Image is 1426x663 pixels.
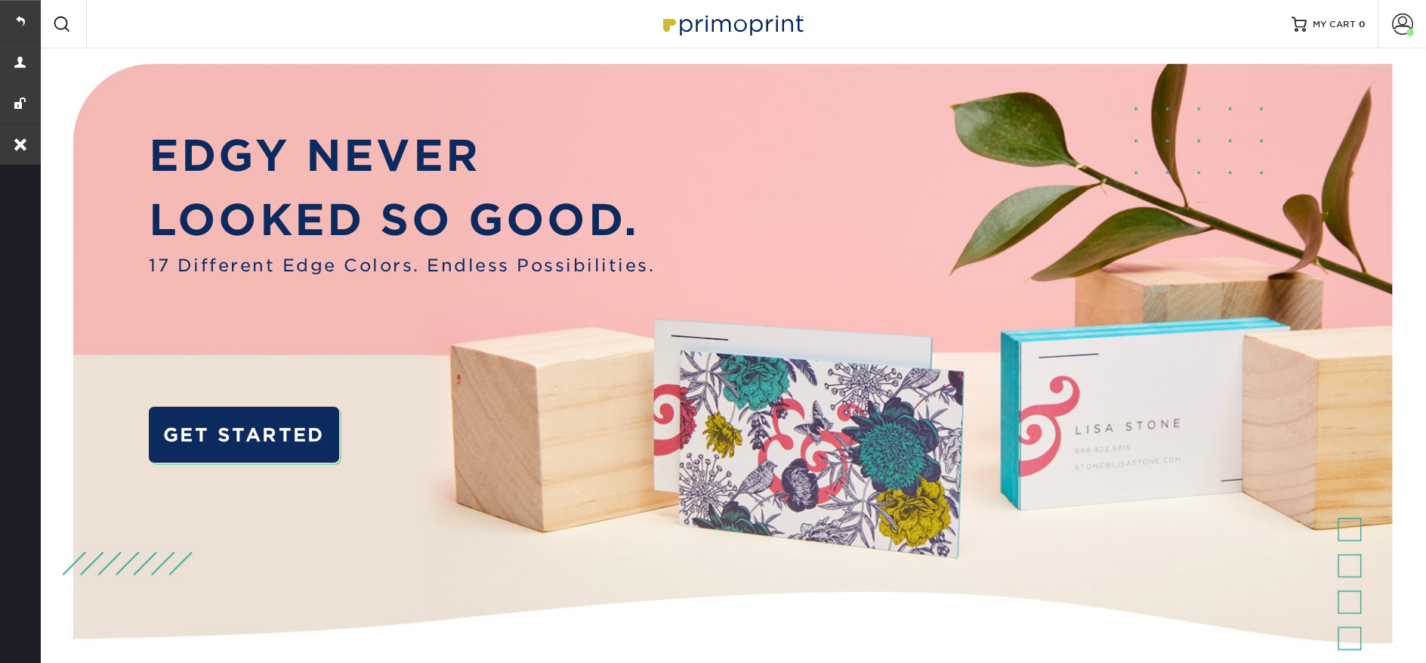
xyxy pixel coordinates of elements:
[149,407,339,463] a: GET STARTED
[149,124,655,188] p: EDGY NEVER
[656,8,807,40] img: Primoprint
[149,188,655,252] p: LOOKED SO GOOD.
[1313,18,1356,31] span: MY CART
[149,252,655,278] span: 17 Different Edge Colors. Endless Possibilities.
[1359,19,1366,29] span: 0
